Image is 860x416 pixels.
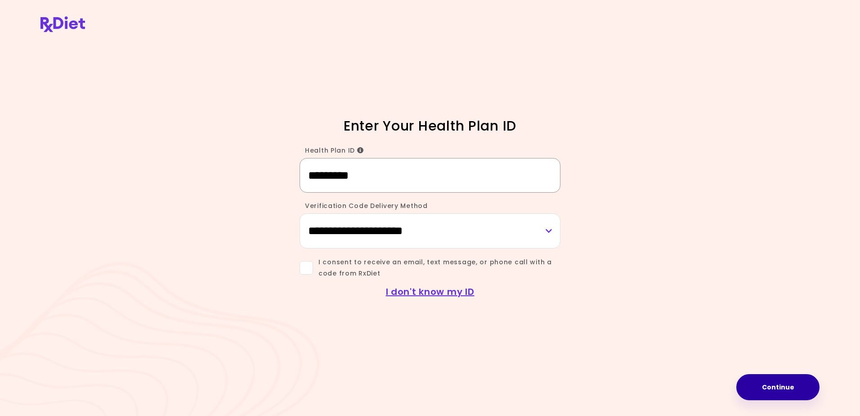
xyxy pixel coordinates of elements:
a: I don't know my ID [386,285,475,298]
label: Verification Code Delivery Method [300,201,428,210]
span: I consent to receive an email, text message, or phone call with a code from RxDiet [313,257,560,279]
button: Continue [736,374,820,400]
span: Health Plan ID [305,146,364,155]
h1: Enter Your Health Plan ID [273,117,587,135]
i: Info [357,147,364,154]
img: RxDiet [40,16,85,32]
